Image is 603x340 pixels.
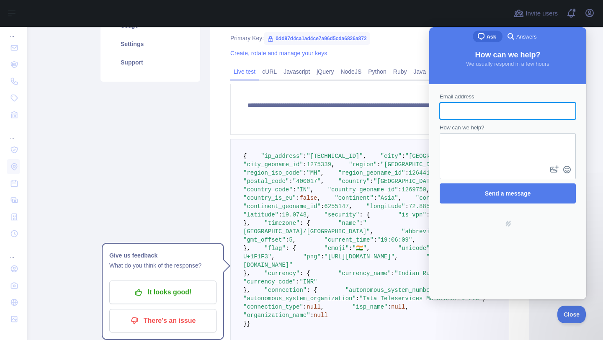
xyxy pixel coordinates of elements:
[337,65,365,78] a: NodeJS
[391,304,405,310] span: null
[299,270,310,277] span: : {
[7,243,20,260] div: ...
[391,270,394,277] span: :
[293,178,321,185] span: "400017"
[111,35,190,53] a: Settings
[109,260,216,270] p: What do you think of the response?
[377,161,380,168] span: :
[243,186,293,193] span: "country_code"
[398,186,402,193] span: :
[345,287,437,294] span: "autonomous_system_number"
[365,65,390,78] a: Python
[7,22,20,39] div: ...
[412,237,415,243] span: ,
[243,320,247,327] span: }
[370,228,373,235] span: ,
[353,245,367,252] span: "🇮🇳"
[324,253,394,260] span: "[URL][DOMAIN_NAME]"
[402,228,451,235] span: "abbreviation"
[394,253,398,260] span: ,
[409,170,433,176] span: 1264418
[366,245,370,252] span: ,
[324,245,349,252] span: "emoji"
[335,195,373,201] span: "continent"
[243,312,310,319] span: "organization_name"
[359,211,370,218] span: : {
[359,220,363,227] span: :
[243,195,296,201] span: "country_is_eu"
[349,203,352,210] span: ,
[247,320,250,327] span: }
[289,178,292,185] span: :
[243,237,286,243] span: "gmt_offset"
[374,237,377,243] span: :
[303,153,307,160] span: :
[310,186,314,193] span: ,
[359,295,482,302] span: "Tata Teleservices Maharashtra Ltd"
[303,304,307,310] span: :
[299,195,317,201] span: false
[338,270,391,277] span: "currency_name"
[293,186,296,193] span: :
[243,153,247,160] span: {
[321,178,324,185] span: ,
[243,287,250,294] span: },
[370,178,373,185] span: :
[243,211,278,218] span: "latitude"
[410,65,430,78] a: Java
[243,304,303,310] span: "connection_type"
[264,270,299,277] span: "currency"
[296,278,299,285] span: :
[264,245,285,252] span: "flag"
[293,237,296,243] span: ,
[352,304,387,310] span: "isp_name"
[321,304,324,310] span: ,
[377,195,398,201] span: "Asia"
[243,295,356,302] span: "autonomous_system_organization"
[426,211,430,218] span: :
[398,211,426,218] span: "is_vpn"
[321,253,324,260] span: :
[321,203,324,210] span: :
[282,211,307,218] span: 19.0748
[416,195,472,201] span: "continent_code"
[259,65,280,78] a: cURL
[390,65,410,78] a: Ruby
[374,195,377,201] span: :
[307,161,331,168] span: 1275339
[426,253,444,260] span: "svg"
[299,278,317,285] span: "INR"
[405,170,409,176] span: :
[243,220,250,227] span: },
[526,9,558,18] span: Invite users
[243,170,303,176] span: "region_iso_code"
[409,203,433,210] span: 72.8856
[303,170,307,176] span: :
[307,287,317,294] span: : {
[324,203,349,210] span: 6255147
[299,220,310,227] span: : {
[349,245,352,252] span: :
[512,7,559,20] button: Invite users
[264,32,370,45] span: 0dd97d4ca1ad4ce7a96d5cda6826a872
[426,186,430,193] span: ,
[405,304,409,310] span: ,
[321,170,324,176] span: ,
[381,161,448,168] span: "[GEOGRAPHIC_DATA]"
[402,153,405,160] span: :
[289,237,292,243] span: 5
[328,186,398,193] span: "country_geoname_id"
[429,27,586,299] iframe: Help Scout Beacon - Live Chat, Contact Form, and Knowledge Base
[111,53,190,72] a: Support
[303,161,307,168] span: :
[243,278,296,285] span: "currency_code"
[374,178,441,185] span: "[GEOGRAPHIC_DATA]"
